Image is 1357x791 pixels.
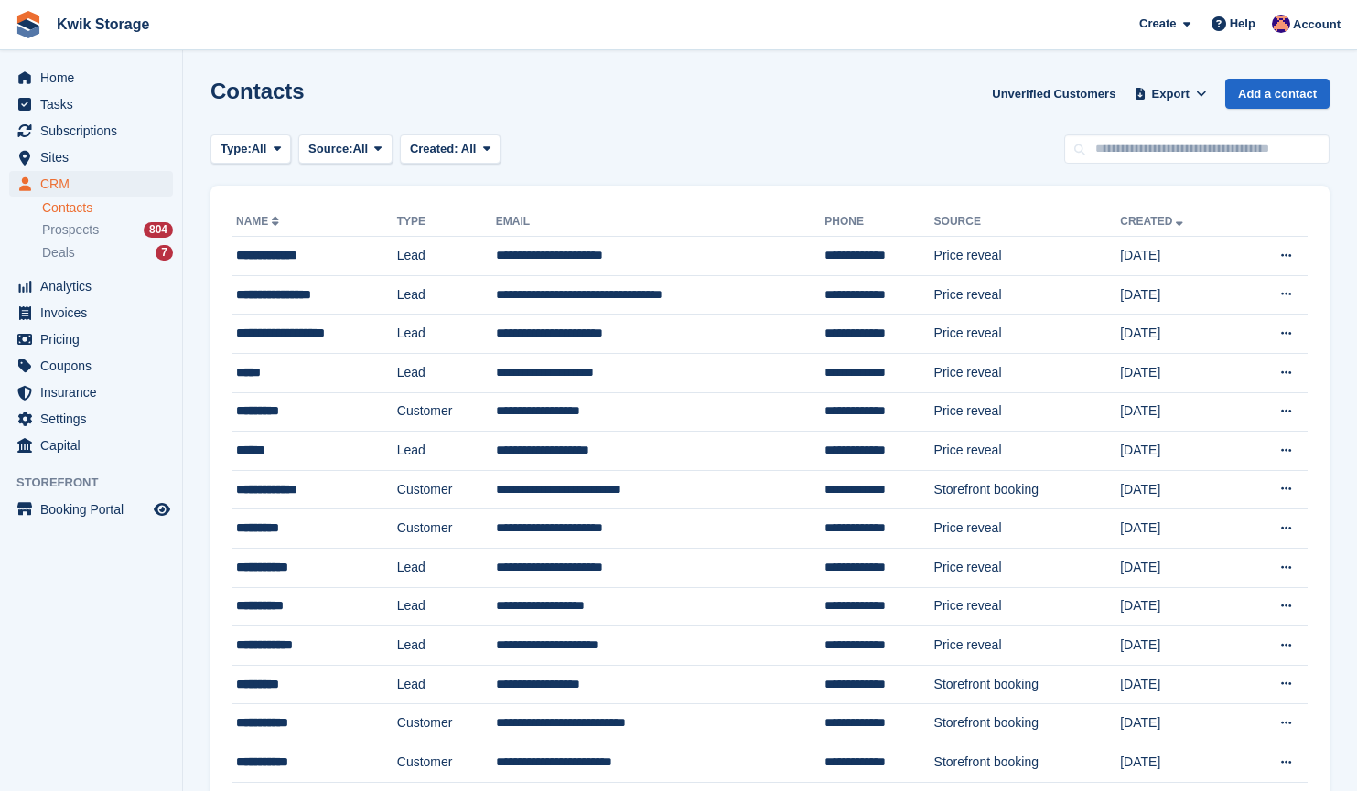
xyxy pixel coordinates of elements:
[9,353,173,379] a: menu
[1130,79,1211,109] button: Export
[40,353,150,379] span: Coupons
[934,353,1121,392] td: Price reveal
[934,665,1121,704] td: Storefront booking
[210,79,305,103] h1: Contacts
[934,392,1121,432] td: Price reveal
[9,273,173,299] a: menu
[985,79,1123,109] a: Unverified Customers
[40,273,150,299] span: Analytics
[40,497,150,522] span: Booking Portal
[40,300,150,326] span: Invoices
[1120,743,1239,782] td: [DATE]
[1120,548,1239,587] td: [DATE]
[400,134,501,165] button: Created: All
[40,65,150,91] span: Home
[934,704,1121,743] td: Storefront booking
[9,91,173,117] a: menu
[1120,704,1239,743] td: [DATE]
[144,222,173,238] div: 804
[9,144,173,170] a: menu
[42,244,75,262] span: Deals
[397,432,496,471] td: Lead
[1120,215,1187,228] a: Created
[9,433,173,458] a: menu
[397,665,496,704] td: Lead
[9,300,173,326] a: menu
[42,221,99,239] span: Prospects
[397,704,496,743] td: Customer
[40,118,150,144] span: Subscriptions
[151,498,173,520] a: Preview store
[934,432,1121,471] td: Price reveal
[1120,315,1239,354] td: [DATE]
[496,208,825,237] th: Email
[1120,392,1239,432] td: [DATE]
[824,208,933,237] th: Phone
[9,406,173,432] a: menu
[353,140,369,158] span: All
[934,237,1121,276] td: Price reveal
[934,626,1121,666] td: Price reveal
[252,140,267,158] span: All
[221,140,252,158] span: Type:
[40,433,150,458] span: Capital
[397,626,496,666] td: Lead
[1120,665,1239,704] td: [DATE]
[397,392,496,432] td: Customer
[1293,16,1341,34] span: Account
[40,406,150,432] span: Settings
[397,237,496,276] td: Lead
[1120,509,1239,549] td: [DATE]
[16,474,182,492] span: Storefront
[934,275,1121,315] td: Price reveal
[1120,626,1239,666] td: [DATE]
[934,315,1121,354] td: Price reveal
[397,548,496,587] td: Lead
[9,379,173,405] a: menu
[42,220,173,240] a: Prospects 804
[40,91,150,117] span: Tasks
[1152,85,1190,103] span: Export
[236,215,283,228] a: Name
[1225,79,1330,109] a: Add a contact
[934,548,1121,587] td: Price reveal
[9,65,173,91] a: menu
[9,171,173,197] a: menu
[1230,15,1255,33] span: Help
[1120,587,1239,626] td: [DATE]
[9,326,173,352] a: menu
[410,142,458,155] span: Created:
[1120,237,1239,276] td: [DATE]
[934,587,1121,626] td: Price reveal
[40,144,150,170] span: Sites
[298,134,393,165] button: Source: All
[397,587,496,626] td: Lead
[40,171,150,197] span: CRM
[210,134,291,165] button: Type: All
[1139,15,1176,33] span: Create
[934,509,1121,549] td: Price reveal
[42,243,173,262] a: Deals 7
[397,470,496,509] td: Customer
[1120,432,1239,471] td: [DATE]
[9,118,173,144] a: menu
[934,208,1121,237] th: Source
[397,509,496,549] td: Customer
[15,11,42,38] img: stora-icon-8386f47178a22dfd0bd8f6a31ec36ba5ce8667c1dd55bd0f319d3a0aa187defe.svg
[1120,275,1239,315] td: [DATE]
[9,497,173,522] a: menu
[397,275,496,315] td: Lead
[397,353,496,392] td: Lead
[1272,15,1290,33] img: Jade Stanley
[156,245,173,261] div: 7
[42,199,173,217] a: Contacts
[40,379,150,405] span: Insurance
[49,9,156,39] a: Kwik Storage
[40,326,150,352] span: Pricing
[397,315,496,354] td: Lead
[308,140,352,158] span: Source:
[1120,470,1239,509] td: [DATE]
[1120,353,1239,392] td: [DATE]
[461,142,477,155] span: All
[934,470,1121,509] td: Storefront booking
